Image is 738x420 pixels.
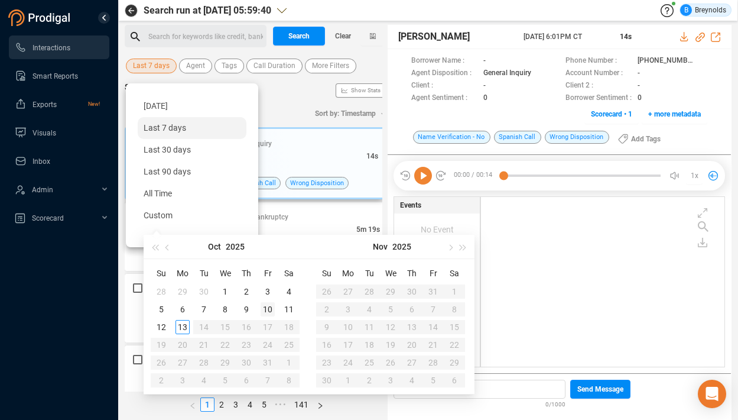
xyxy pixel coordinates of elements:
a: ExportsNew! [15,92,100,116]
div: 4 [282,285,296,299]
button: Show Stats [336,83,386,98]
td: 2025-10-07 [193,301,214,318]
span: B [684,4,688,16]
span: Last 90 days [144,167,191,176]
li: 5 [257,398,271,412]
td: 2025-10-04 [278,283,300,301]
span: Admin [32,186,53,194]
span: Clear [335,27,351,46]
div: [PERSON_NAME] Namrelungbou| Unable to locate account[DATE] 06:00PM CT0s-- [125,345,388,414]
button: Tags [214,59,244,73]
span: Visuals [32,129,56,137]
span: Smart Reports [32,72,78,80]
li: Exports [9,92,109,116]
td: 2025-10-11 [278,301,300,318]
th: Tu [193,264,214,283]
span: 00:00 / 00:14 [447,167,503,185]
span: Call Duration [253,59,295,73]
th: Su [316,264,337,283]
th: We [214,264,236,283]
th: Fr [422,264,444,283]
div: 10 [261,302,275,316]
div: grid [487,200,724,366]
th: Tu [359,264,380,283]
span: General Inquiry [483,67,531,80]
div: 12 [154,320,168,334]
span: ••• [271,398,290,412]
button: left [185,398,200,412]
button: 2025 [392,235,411,259]
span: Last 7 days [133,59,170,73]
span: Last 7 days [144,123,186,133]
span: Send Message [577,380,623,399]
a: 4 [243,398,256,411]
div: 1 [218,285,232,299]
span: Name Verification - No [413,131,490,144]
div: 9 [239,302,253,316]
span: Inbox [32,157,50,166]
button: Clear [325,27,360,46]
td: 2025-10-12 [151,318,172,336]
a: 1 [201,398,214,411]
button: Nov [373,235,388,259]
th: Th [236,264,257,283]
a: Visuals [15,121,100,144]
span: 1x [691,166,698,185]
div: Open Intercom Messenger [698,380,726,408]
span: - [638,80,640,92]
span: - [483,80,486,92]
span: 14s [366,152,378,160]
td: 2025-10-01 [214,283,236,301]
td: 2025-09-29 [172,283,193,301]
div: [PERSON_NAME]| General Inquiry[DATE] 06:01PM CT14s--Name Verification - NoSpanish CallWrong Dispo... [125,127,388,199]
div: 3 [261,285,275,299]
td: 2025-10-06 [172,301,193,318]
li: Smart Reports [9,64,109,88]
li: Next 5 Pages [271,398,290,412]
span: All Time [144,189,172,198]
button: + more metadata [642,105,707,124]
div: 8 [218,302,232,316]
button: Add Tags [611,130,668,148]
a: Inbox [15,149,100,173]
span: [DATE] 6:01PM CT [524,31,606,42]
a: Interactions [15,35,100,59]
span: Interactions [32,44,70,52]
span: left [189,402,196,409]
span: Exports [32,101,57,109]
span: Account Number : [565,67,632,80]
a: 141 [291,398,312,411]
th: Sa [444,264,465,283]
span: - [483,55,486,67]
button: 2025 [226,235,245,259]
span: New! [88,92,100,116]
span: Search Results : [125,82,186,92]
span: 0/1000 [545,399,565,409]
td: 2025-10-08 [214,301,236,318]
th: Fr [257,264,278,283]
button: 1x [686,167,703,184]
td: 2025-10-05 [151,301,172,318]
th: Sa [278,264,300,283]
span: [PHONE_NUMBER] [638,55,693,67]
span: Client : [411,80,477,92]
span: Last 30 days [144,145,191,154]
span: Search [288,27,310,46]
button: More Filters [305,59,356,73]
td: 2025-09-28 [151,283,172,301]
th: Mo [172,264,193,283]
span: Agent Disposition : [411,67,477,80]
span: + more metadata [648,105,701,124]
div: 7 [197,302,211,316]
span: Events [400,200,421,211]
th: Mo [337,264,359,283]
button: Call Duration [246,59,303,73]
div: 28 [154,285,168,299]
span: Tags [222,59,237,73]
span: Sort by: Timestamp [315,104,376,123]
span: More Filters [312,59,349,73]
div: 6 [175,302,190,316]
span: Wrong Disposition [290,177,344,189]
span: Wrong Disposition [545,131,609,144]
td: 2025-10-13 [172,318,193,336]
